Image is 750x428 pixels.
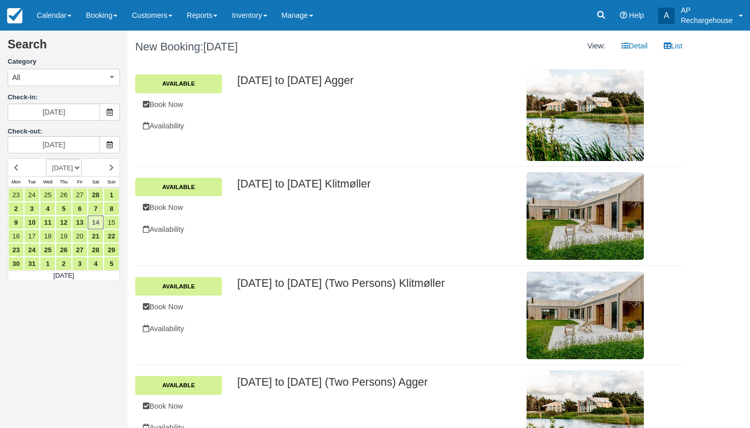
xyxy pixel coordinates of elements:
[72,177,88,188] th: Fri
[135,376,222,394] a: Available
[40,202,56,216] a: 4
[8,202,24,216] a: 2
[56,243,71,257] a: 26
[104,243,119,257] a: 29
[40,177,56,188] th: Wed
[104,216,119,229] a: 15
[135,277,222,296] a: Available
[527,172,644,260] img: M44-1
[135,297,222,317] a: Book Now
[104,188,119,202] a: 1
[8,57,120,67] label: Category
[12,72,20,83] span: All
[8,257,24,271] a: 30
[237,277,508,289] h2: [DATE] to [DATE] (Two Persons) Klitmøller
[681,15,733,25] p: Rechargehouse
[24,177,40,188] th: Tue
[580,36,613,57] li: View:
[237,376,508,388] h2: [DATE] to [DATE] (Two Persons) Agger
[8,127,42,135] label: Check-out:
[8,177,24,188] th: Mon
[8,38,120,57] h2: Search
[8,93,120,102] label: Check-in:
[88,257,104,271] a: 4
[40,243,56,257] a: 25
[629,11,644,19] span: Help
[135,74,222,93] a: Available
[88,202,104,216] a: 7
[72,202,88,216] a: 6
[72,229,88,243] a: 20
[40,229,56,243] a: 18
[7,8,22,23] img: checkfront-main-nav-mini-logo.png
[135,178,222,196] a: Available
[24,257,40,271] a: 31
[656,36,690,57] a: List
[135,41,401,53] h1: New Booking:
[72,243,88,257] a: 27
[527,69,644,161] img: M12-1
[72,257,88,271] a: 3
[620,12,627,19] i: Help
[104,257,119,271] a: 5
[135,116,222,137] a: Availability
[24,243,40,257] a: 24
[237,74,508,87] h2: [DATE] to [DATE] Agger
[88,229,104,243] a: 21
[24,216,40,229] a: 10
[88,216,104,229] a: 14
[88,243,104,257] a: 28
[40,257,56,271] a: 1
[8,271,120,281] td: [DATE]
[135,219,222,240] a: Availability
[237,178,508,190] h2: [DATE] to [DATE] Klitmøller
[56,188,71,202] a: 26
[658,8,674,24] div: A
[135,396,222,417] a: Book Now
[24,188,40,202] a: 24
[24,202,40,216] a: 3
[72,216,88,229] a: 13
[56,257,71,271] a: 2
[72,188,88,202] a: 27
[614,36,655,57] a: Detail
[56,229,71,243] a: 19
[135,197,222,218] a: Book Now
[88,188,104,202] a: 28
[8,229,24,243] a: 16
[40,216,56,229] a: 11
[104,202,119,216] a: 8
[527,272,644,359] img: M45-1
[24,229,40,243] a: 17
[8,69,120,86] button: All
[135,94,222,115] a: Book Now
[203,40,238,53] span: [DATE]
[56,177,71,188] th: Thu
[8,243,24,257] a: 23
[56,216,71,229] a: 12
[104,177,119,188] th: Sun
[40,188,56,202] a: 25
[104,229,119,243] a: 22
[88,177,104,188] th: Sat
[8,216,24,229] a: 9
[8,188,24,202] a: 23
[135,318,222,339] a: Availability
[681,5,733,15] p: AP
[56,202,71,216] a: 5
